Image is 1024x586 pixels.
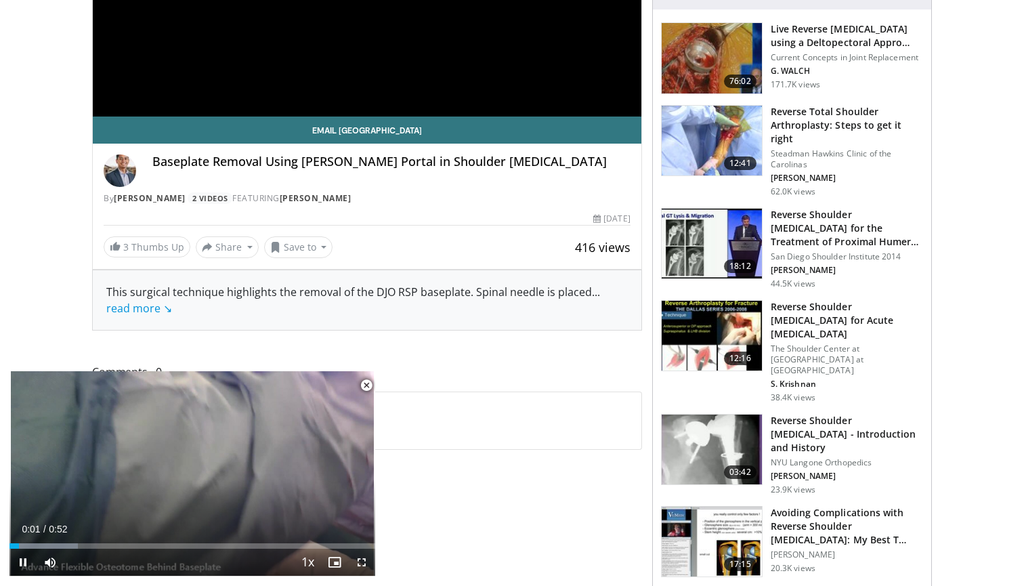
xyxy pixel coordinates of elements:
p: Current Concepts in Joint Replacement [771,52,923,63]
img: Avatar [104,154,136,187]
span: 03:42 [724,465,756,479]
a: read more ↘ [106,301,172,316]
button: Mute [37,549,64,576]
span: 0:52 [49,524,67,535]
h4: Baseplate Removal Using [PERSON_NAME] Portal in Shoulder [MEDICAL_DATA] [152,154,631,169]
a: [PERSON_NAME] [280,192,351,204]
p: [PERSON_NAME] [771,549,923,560]
h3: Reverse Shoulder [MEDICAL_DATA] for the Treatment of Proximal Humeral … [771,208,923,249]
span: 12:41 [724,156,756,170]
span: 76:02 [724,75,756,88]
button: Enable picture-in-picture mode [321,549,348,576]
a: 3 Thumbs Up [104,236,190,257]
p: [PERSON_NAME] [771,471,923,482]
p: San Diego Shoulder Institute 2014 [771,251,923,262]
p: The Shoulder Center at [GEOGRAPHIC_DATA] at [GEOGRAPHIC_DATA] [771,343,923,376]
p: Steadman Hawkins Clinic of the Carolinas [771,148,923,170]
span: 17:15 [724,558,756,571]
p: [PERSON_NAME] [771,173,923,184]
span: / [43,524,46,535]
p: S. Krishnan [771,379,923,390]
h3: Reverse Shoulder [MEDICAL_DATA] for Acute [MEDICAL_DATA] [771,300,923,341]
h3: Avoiding Complications with Reverse Shoulder [MEDICAL_DATA]: My Best T… [771,506,923,547]
a: 18:12 Reverse Shoulder [MEDICAL_DATA] for the Treatment of Proximal Humeral … San Diego Shoulder ... [661,208,923,289]
span: Comments 0 [92,363,642,381]
div: Progress Bar [9,543,375,549]
p: 44.5K views [771,278,815,289]
a: 2 Videos [188,192,232,204]
a: 03:42 Reverse Shoulder [MEDICAL_DATA] - Introduction and History NYU Langone Orthopedics [PERSON_... [661,414,923,495]
span: 416 views [575,239,631,255]
h3: Reverse Total Shoulder Arthroplasty: Steps to get it right [771,105,923,146]
span: 3 [123,240,129,253]
button: Save to [264,236,333,258]
img: 684033_3.png.150x105_q85_crop-smart_upscale.jpg [662,23,762,93]
img: 326034_0000_1.png.150x105_q85_crop-smart_upscale.jpg [662,106,762,176]
h3: Live Reverse [MEDICAL_DATA] using a Deltopectoral Appro… [771,22,923,49]
span: 12:16 [724,352,756,365]
p: 62.0K views [771,186,815,197]
a: 76:02 Live Reverse [MEDICAL_DATA] using a Deltopectoral Appro… Current Concepts in Joint Replacem... [661,22,923,94]
button: Close [353,371,380,400]
div: This surgical technique highlights the removal of the DJO RSP baseplate. Spinal needle is placed [106,284,628,316]
p: 171.7K views [771,79,820,90]
button: Share [196,236,259,258]
a: 12:41 Reverse Total Shoulder Arthroplasty: Steps to get it right Steadman Hawkins Clinic of the C... [661,105,923,197]
img: Q2xRg7exoPLTwO8X4xMDoxOjA4MTsiGN.150x105_q85_crop-smart_upscale.jpg [662,209,762,279]
p: NYU Langone Orthopedics [771,457,923,468]
span: 18:12 [724,259,756,273]
p: G. WALCH [771,66,923,77]
a: Email [GEOGRAPHIC_DATA] [93,117,641,144]
button: Playback Rate [294,549,321,576]
button: Pause [9,549,37,576]
a: 17:15 Avoiding Complications with Reverse Shoulder [MEDICAL_DATA]: My Best T… [PERSON_NAME] 20.3K... [661,506,923,578]
span: ... [106,285,600,316]
a: 12:16 Reverse Shoulder [MEDICAL_DATA] for Acute [MEDICAL_DATA] The Shoulder Center at [GEOGRAPHIC... [661,300,923,403]
p: 38.4K views [771,392,815,403]
p: 20.3K views [771,563,815,574]
div: By FEATURING [104,192,631,205]
p: [PERSON_NAME] [771,265,923,276]
h3: Reverse Shoulder [MEDICAL_DATA] - Introduction and History [771,414,923,455]
p: 23.9K views [771,484,815,495]
video-js: Video Player [9,371,375,577]
span: 0:01 [22,524,40,535]
button: Fullscreen [348,549,375,576]
img: zucker_4.png.150x105_q85_crop-smart_upscale.jpg [662,415,762,485]
img: butch_reverse_arthroplasty_3.png.150x105_q85_crop-smart_upscale.jpg [662,301,762,371]
div: [DATE] [593,213,630,225]
a: [PERSON_NAME] [114,192,186,204]
img: 1e0542da-edd7-4b27-ad5a-0c5d6cc88b44.150x105_q85_crop-smart_upscale.jpg [662,507,762,577]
